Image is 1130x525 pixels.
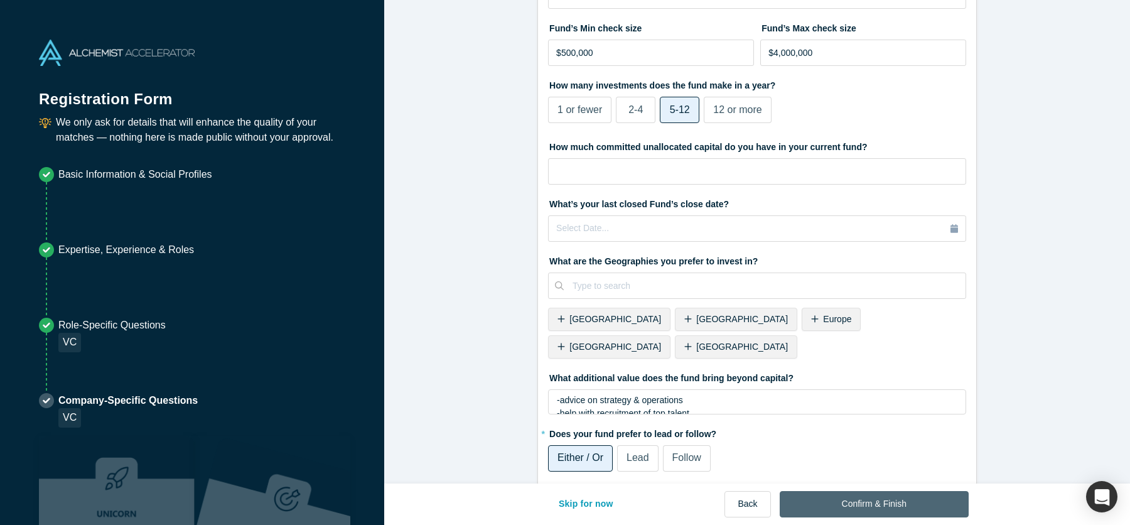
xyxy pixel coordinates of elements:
[724,491,770,517] button: Back
[58,318,166,333] p: Role-Specific Questions
[802,308,861,331] div: Europe
[58,167,212,182] p: Basic Information & Social Profiles
[557,394,958,419] div: rdw-editor
[713,104,761,115] span: 12 or more
[58,393,198,408] p: Company-Specific Questions
[58,333,81,352] div: VC
[39,75,345,111] h1: Registration Form
[627,452,649,463] span: Lead
[780,491,969,517] button: Confirm & Finish
[548,335,670,359] div: [GEOGRAPHIC_DATA]
[548,40,754,66] input: $
[546,491,627,517] button: Skip for now
[58,242,194,257] p: Expertise, Experience & Roles
[548,136,966,154] label: How much committed unallocated capital do you have in your current fund?
[56,115,345,145] p: We only ask for details that will enhance the quality of your matches — nothing here is made publ...
[569,314,661,324] span: [GEOGRAPHIC_DATA]
[548,75,966,92] label: How many investments does the fund make in a year?
[557,395,683,405] span: -advice on strategy & operations
[696,314,788,324] span: [GEOGRAPHIC_DATA]
[548,389,966,414] div: rdw-wrapper
[823,314,851,324] span: Europe
[569,342,661,352] span: [GEOGRAPHIC_DATA]
[58,408,81,428] div: VC
[557,408,689,418] span: -help with recruitment of top talent
[760,40,966,66] input: $
[557,104,602,115] span: 1 or fewer
[670,104,690,115] span: 5-12
[675,335,797,359] div: [GEOGRAPHIC_DATA]
[556,223,609,233] span: Select Date...
[548,18,754,35] label: Fund’s Min check size
[760,18,966,35] label: Fund’s Max check size
[675,308,797,331] div: [GEOGRAPHIC_DATA]
[548,423,966,441] label: Does your fund prefer to lead or follow?
[548,215,966,242] button: Select Date...
[548,193,966,211] label: What’s your last closed Fund’s close date?
[548,251,966,268] label: What are the Geographies you prefer to invest in?
[548,308,670,331] div: [GEOGRAPHIC_DATA]
[672,452,701,463] span: Follow
[557,452,603,463] span: Either / Or
[39,40,195,66] img: Alchemist Accelerator Logo
[548,367,966,385] label: What additional value does the fund bring beyond capital?
[696,342,788,352] span: [GEOGRAPHIC_DATA]
[628,104,643,115] span: 2-4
